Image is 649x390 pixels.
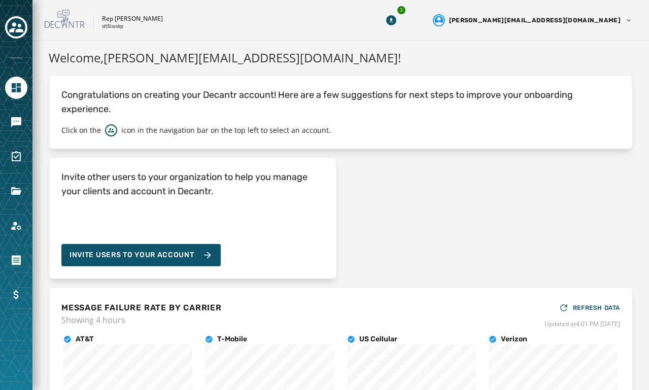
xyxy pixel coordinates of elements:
[559,300,620,316] button: REFRESH DATA
[102,23,123,30] p: dt5isn6p
[61,125,101,135] p: Click on the
[217,334,247,344] h4: T-Mobile
[5,77,27,99] a: Navigate to Home
[5,283,27,306] a: Navigate to Billing
[544,320,620,328] span: Updated at 4:01 PM [DATE]
[70,250,194,260] span: Invite Users to your account
[61,244,221,266] button: Invite Users to your account
[61,314,222,326] span: Showing 4 hours
[121,125,331,135] p: icon in the navigation bar on the top left to select an account.
[5,180,27,202] a: Navigate to Files
[5,111,27,133] a: Navigate to Messaging
[5,146,27,168] a: Navigate to Surveys
[5,249,27,271] a: Navigate to Orders
[5,16,27,39] button: Toggle account select drawer
[382,11,400,29] button: Download Menu
[501,334,527,344] h4: Verizon
[573,304,620,312] span: REFRESH DATA
[61,170,324,198] h4: Invite other users to your organization to help you manage your clients and account in Decantr.
[396,5,406,15] div: 3
[49,49,633,67] h1: Welcome, [PERSON_NAME][EMAIL_ADDRESS][DOMAIN_NAME] !
[5,215,27,237] a: Navigate to Account
[359,334,397,344] h4: US Cellular
[61,302,222,314] h4: MESSAGE FAILURE RATE BY CARRIER
[102,15,163,23] p: Rep [PERSON_NAME]
[449,16,621,24] span: [PERSON_NAME][EMAIL_ADDRESS][DOMAIN_NAME]
[429,10,637,30] button: User settings
[61,88,620,116] p: Congratulations on creating your Decantr account! Here are a few suggestions for next steps to im...
[76,334,94,344] h4: AT&T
